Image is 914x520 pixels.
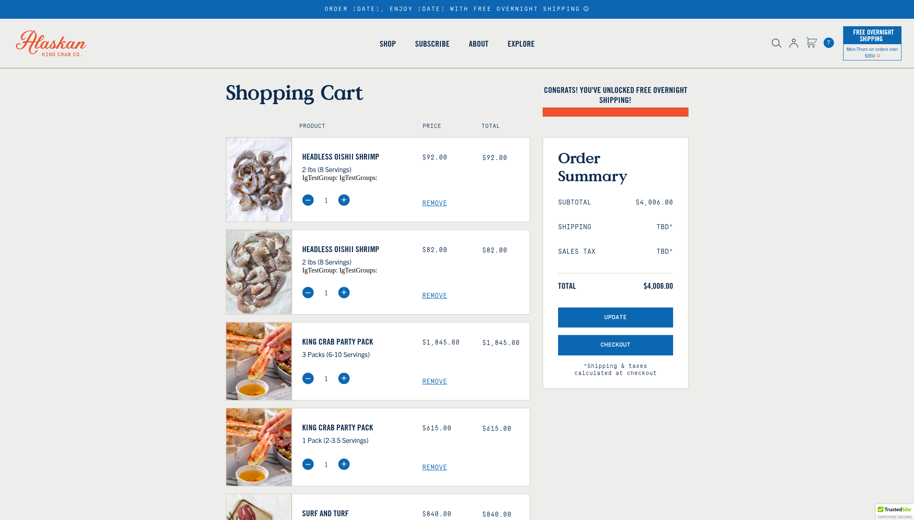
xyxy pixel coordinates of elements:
a: King Crab Party Pack [302,422,410,432]
a: Remove [422,378,530,386]
button: Checkout [558,335,673,355]
img: minus [302,194,314,206]
span: Sales Tax [558,248,596,256]
img: account [789,39,798,48]
span: Free Overnight Shipping [851,26,894,45]
h3: Order Summary [558,149,673,185]
span: $615.00 [482,425,511,432]
a: Remove [422,292,530,300]
a: Shop [370,20,406,67]
img: plus [338,372,350,384]
img: minus [302,287,314,298]
img: search [772,39,781,48]
span: Checkout [601,342,631,349]
img: King Crab Party Pack - 3 Packs (6-10 Servings) [226,322,292,400]
span: Update [604,314,627,321]
img: King Crab Party Pack - 1 Pack (2-3.5 Servings) [226,408,292,486]
div: $92.00 [422,154,470,162]
h4: Product [299,123,405,130]
p: 3 Packs (6-10 Servings) [302,349,410,360]
img: minus [302,458,314,470]
span: $4,006.00 [644,281,673,291]
div: $82.00 [422,246,470,254]
img: Headless Oishii Shrimp - 2 lbs (8 Servings) [226,137,292,222]
img: minus [302,372,314,384]
span: 7 [824,37,834,48]
span: igTestGroup: [302,267,338,274]
span: Mon-Thurs on orders over $350 [846,46,898,58]
p: 2 lbs (8 Servings) [302,164,410,175]
a: Explore [498,20,544,67]
div: ORDER [DATE], ENJOY [DATE] WITH FREE OVERNIGHT SHIPPING [325,6,589,13]
h4: Total [481,123,522,130]
span: igTestGroups: [339,174,377,181]
a: Remove [422,464,530,472]
h1: Shopping Cart [226,80,530,104]
span: *Shipping & taxes calculated at checkout [558,355,673,377]
a: Subscribe [406,20,459,67]
span: Total [558,281,576,291]
a: Headless Oishii Shrimp [302,152,410,162]
div: TrustedSite Certified [876,504,914,520]
a: Surf and Turf [302,508,410,518]
h4: Congrats! You've unlocked FREE OVERNIGHT SHIPPING! [543,85,689,105]
span: $92.00 [482,154,507,162]
span: $840.00 [482,511,511,518]
img: plus [338,287,350,298]
div: $615.00 [422,425,470,432]
img: Headless Oishii Shrimp - 2 lbs (8 Servings) [226,230,292,314]
span: $82.00 [482,247,507,254]
div: $840.00 [422,510,470,518]
span: Subtotal [558,199,591,207]
span: $4,006.00 [636,199,673,207]
a: Cart [806,37,817,49]
h4: Price [423,123,463,130]
span: Shipping Notice Icon [876,52,880,58]
p: 2 lbs (8 Servings) [302,256,410,267]
span: Shipping [558,223,591,231]
a: Headless Oishii Shrimp [302,244,410,254]
a: About [459,20,498,67]
div: $1,845.00 [422,339,470,347]
button: Update [558,307,673,328]
img: plus [338,194,350,206]
a: Announcement Bar Modal [583,6,589,12]
span: $1,845.00 [482,339,520,347]
span: igTestGroup: [302,174,338,181]
span: igTestGroups: [339,267,377,274]
a: King Crab Party Pack [302,337,410,347]
a: Remove [422,200,530,207]
p: 1 Pack (2-3.5 Servings) [302,435,410,445]
img: Alaskan King Crab Co. logo [4,19,98,68]
img: plus [338,458,350,470]
a: Cart [824,37,834,48]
